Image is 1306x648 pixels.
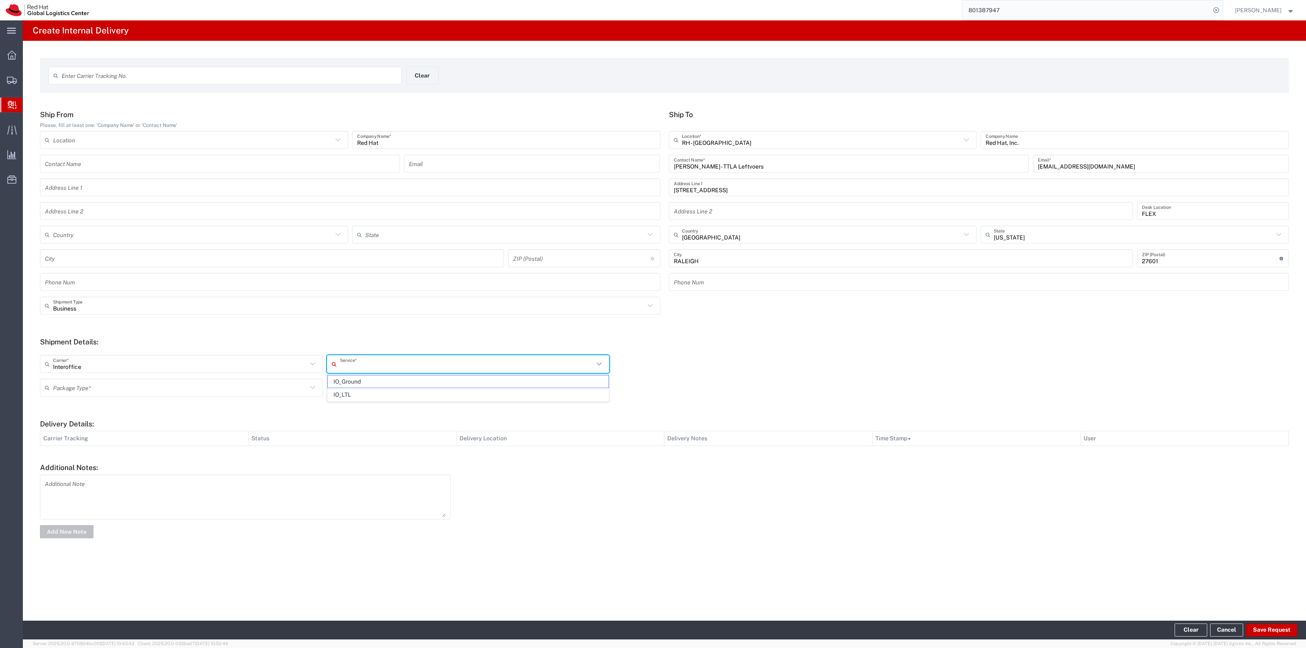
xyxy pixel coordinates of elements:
th: Delivery Notes [664,431,873,446]
table: Delivery Details: [40,431,1289,446]
span: IO_LTL [328,388,609,401]
h5: Additional Notes: [40,463,1289,472]
button: Save Request [1246,624,1297,637]
span: [DATE] 10:52:44 [195,641,228,646]
th: Status [248,431,456,446]
img: logo [6,4,89,16]
th: Carrier Tracking [40,431,249,446]
button: Clear [406,67,439,84]
span: IO_Ground [328,375,609,388]
th: Time Stamp [873,431,1081,446]
span: Server: 2025.20.0-970904bc0f3 [33,641,134,646]
a: Cancel [1210,624,1243,637]
h5: Ship From [40,110,660,119]
h5: Ship To [669,110,1289,119]
th: User [1081,431,1289,446]
input: Search for shipment number, reference number [962,0,1210,20]
span: Robert Lomax [1235,6,1282,15]
h5: Delivery Details: [40,419,1289,428]
h5: Shipment Details: [40,337,1289,346]
span: Client: 2025.20.0-035ba07 [138,641,228,646]
h4: Create Internal Delivery [33,20,129,41]
button: Clear [1175,624,1207,637]
div: Please, fill at least one: 'Company Name' or 'Contact Name' [40,122,660,129]
span: [DATE] 10:43:43 [101,641,134,646]
span: Copyright © [DATE]-[DATE] Agistix Inc., All Rights Reserved [1171,640,1296,647]
button: [PERSON_NAME] [1235,5,1295,15]
th: Delivery Location [456,431,664,446]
